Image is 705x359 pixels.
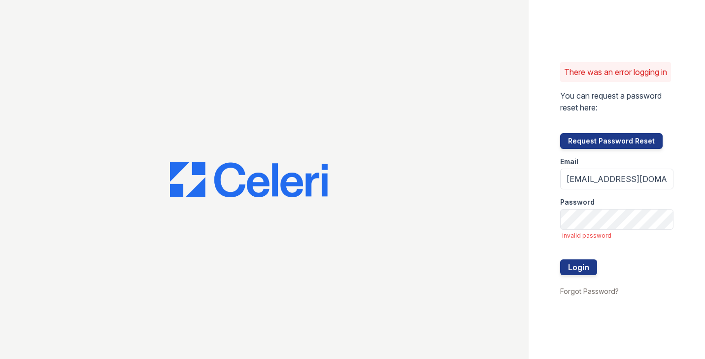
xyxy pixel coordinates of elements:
[560,287,619,295] a: Forgot Password?
[560,157,578,167] label: Email
[560,90,673,113] p: You can request a password reset here:
[560,197,595,207] label: Password
[170,162,328,197] img: CE_Logo_Blue-a8612792a0a2168367f1c8372b55b34899dd931a85d93a1a3d3e32e68fde9ad4.png
[564,66,667,78] p: There was an error logging in
[562,232,673,240] span: invalid password
[560,259,597,275] button: Login
[560,133,663,149] button: Request Password Reset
